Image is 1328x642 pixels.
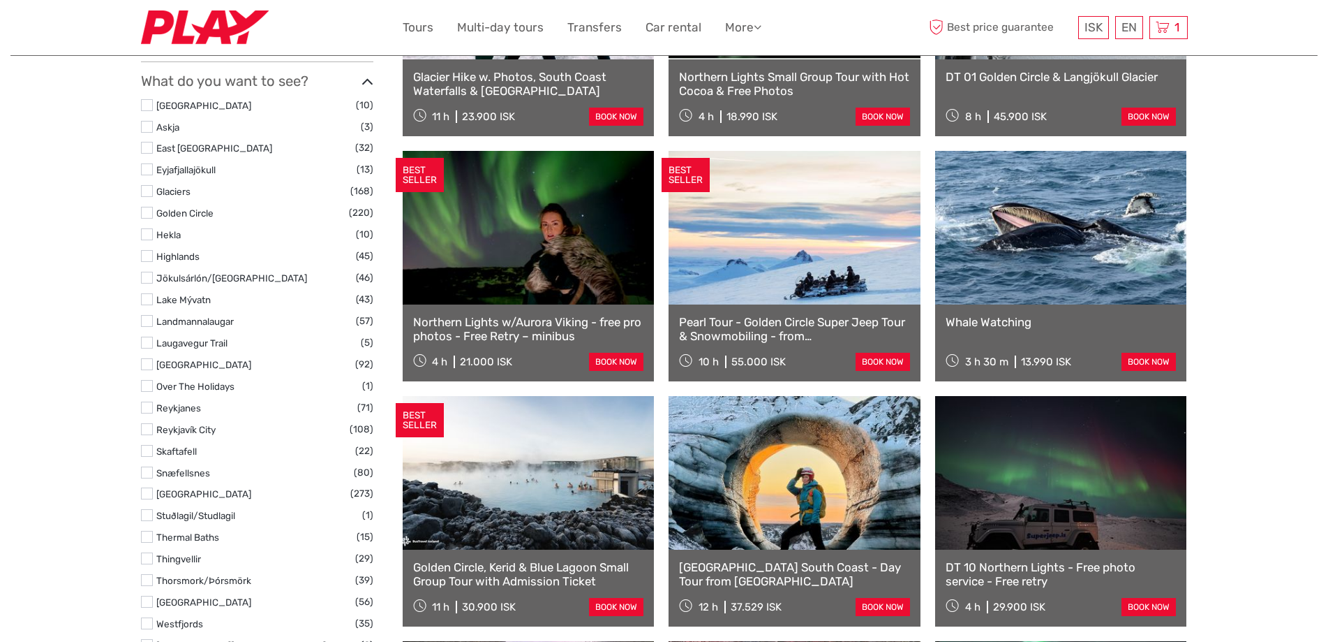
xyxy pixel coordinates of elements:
[413,70,644,99] a: Glacier Hike w. Photos, South Coast Waterfalls & [GEOGRAPHIC_DATA]
[355,550,373,567] span: (29)
[355,356,373,372] span: (92)
[993,601,1045,613] div: 29.900 ISK
[356,313,373,329] span: (57)
[156,251,200,262] a: Highlands
[362,507,373,523] span: (1)
[361,335,373,351] span: (5)
[156,143,272,154] a: East [GEOGRAPHIC_DATA]
[357,161,373,177] span: (13)
[156,381,234,392] a: Over The Holidays
[725,17,761,38] a: More
[355,594,373,610] span: (56)
[156,122,179,133] a: Askja
[357,400,373,416] span: (71)
[156,316,234,327] a: Landmannalaugar
[355,140,373,156] span: (32)
[1115,16,1143,39] div: EN
[156,294,211,305] a: Lake Mývatn
[356,291,373,307] span: (43)
[355,443,373,459] span: (22)
[141,10,269,45] img: Fly Play
[396,403,444,438] div: BEST SELLER
[726,110,777,123] div: 18.990 ISK
[1121,108,1176,126] a: book now
[589,598,643,616] a: book now
[156,186,191,197] a: Glaciers
[432,601,449,613] span: 11 h
[462,110,515,123] div: 23.900 ISK
[679,560,910,589] a: [GEOGRAPHIC_DATA] South Coast - Day Tour from [GEOGRAPHIC_DATA]
[432,110,449,123] span: 11 h
[457,17,544,38] a: Multi-day tours
[356,97,373,113] span: (10)
[156,229,181,240] a: Hekla
[156,618,203,629] a: Westfjords
[567,17,622,38] a: Transfers
[994,110,1047,123] div: 45.900 ISK
[413,560,644,589] a: Golden Circle, Kerid & Blue Lagoon Small Group Tour with Admission Ticket
[361,119,373,135] span: (3)
[432,356,447,368] span: 4 h
[156,207,214,219] a: Golden Circle
[856,353,910,371] a: book now
[699,356,719,368] span: 10 h
[662,158,710,193] div: BEST SELLER
[156,488,251,499] a: [GEOGRAPHIC_DATA]
[141,73,373,89] h3: What do you want to see?
[946,315,1177,329] a: Whale Watching
[856,598,910,616] a: book now
[589,353,643,371] a: book now
[462,601,516,613] div: 30.900 ISK
[679,315,910,344] a: Pearl Tour - Golden Circle Super Jeep Tour & Snowmobiling - from [GEOGRAPHIC_DATA]
[1021,356,1071,368] div: 13.990 ISK
[965,356,1008,368] span: 3 h 30 m
[156,100,251,111] a: [GEOGRAPHIC_DATA]
[965,601,980,613] span: 4 h
[699,110,714,123] span: 4 h
[946,560,1177,589] a: DT 10 Northern Lights - Free photo service - Free retry
[156,424,216,435] a: Reykjavík City
[1121,353,1176,371] a: book now
[926,16,1075,39] span: Best price guarantee
[156,337,227,349] a: Laugavegur Trail
[156,597,251,608] a: [GEOGRAPHIC_DATA]
[413,315,644,344] a: Northern Lights w/Aurora Viking - free pro photos - Free Retry – minibus
[1172,20,1181,34] span: 1
[356,270,373,286] span: (46)
[965,110,981,123] span: 8 h
[156,402,201,414] a: Reykjanes
[156,164,216,175] a: Eyjafjallajökull
[396,158,444,193] div: BEST SELLER
[731,601,782,613] div: 37.529 ISK
[1121,598,1176,616] a: book now
[156,532,219,543] a: Thermal Baths
[156,553,201,564] a: Thingvellir
[156,467,210,479] a: Snæfellsnes
[355,615,373,632] span: (35)
[356,248,373,264] span: (45)
[350,421,373,437] span: (108)
[1084,20,1103,34] span: ISK
[156,446,197,457] a: Skaftafell
[156,359,251,370] a: [GEOGRAPHIC_DATA]
[362,378,373,394] span: (1)
[679,70,910,99] a: Northern Lights Small Group Tour with Hot Cocoa & Free Photos
[946,70,1177,84] a: DT 01 Golden Circle & Langjökull Glacier
[156,272,307,284] a: Jökulsárlón/[GEOGRAPHIC_DATA]
[731,356,786,368] div: 55.000 ISK
[856,108,910,126] a: book now
[357,529,373,545] span: (15)
[355,572,373,588] span: (39)
[350,183,373,199] span: (168)
[354,465,373,481] span: (80)
[349,205,373,221] span: (220)
[589,108,643,126] a: book now
[156,575,251,586] a: Thorsmork/Þórsmörk
[350,486,373,502] span: (273)
[699,601,718,613] span: 12 h
[156,510,235,521] a: Stuðlagil/Studlagil
[646,17,701,38] a: Car rental
[460,356,512,368] div: 21.000 ISK
[403,17,433,38] a: Tours
[356,226,373,242] span: (10)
